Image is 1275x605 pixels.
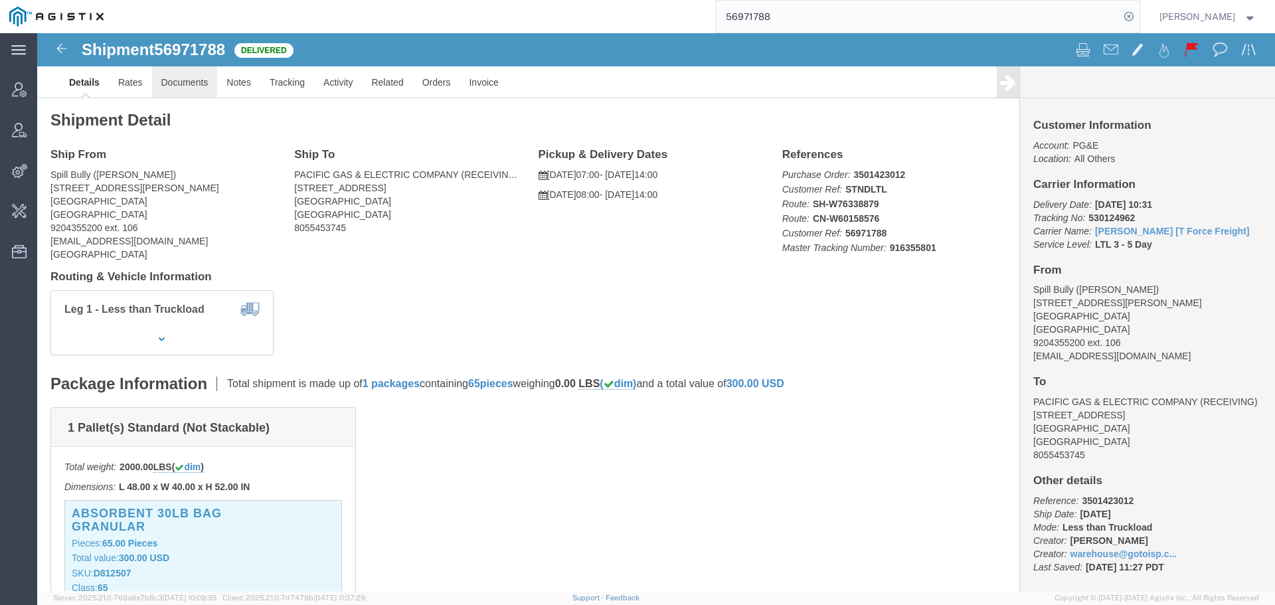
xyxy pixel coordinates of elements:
span: [DATE] 11:37:29 [313,594,365,602]
span: Server: 2025.21.0-769a9a7b8c3 [53,594,216,602]
input: Search for shipment number, reference number [716,1,1120,33]
span: Kayla Donahue [1159,9,1235,24]
a: Support [572,594,606,602]
button: [PERSON_NAME] [1159,9,1257,25]
a: Feedback [606,594,639,602]
span: Client: 2025.21.0-7d7479b [222,594,365,602]
img: logo [9,7,104,27]
iframe: FS Legacy Container [37,33,1275,591]
span: Copyright © [DATE]-[DATE] Agistix Inc., All Rights Reserved [1055,592,1259,604]
span: [DATE] 10:09:35 [163,594,216,602]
